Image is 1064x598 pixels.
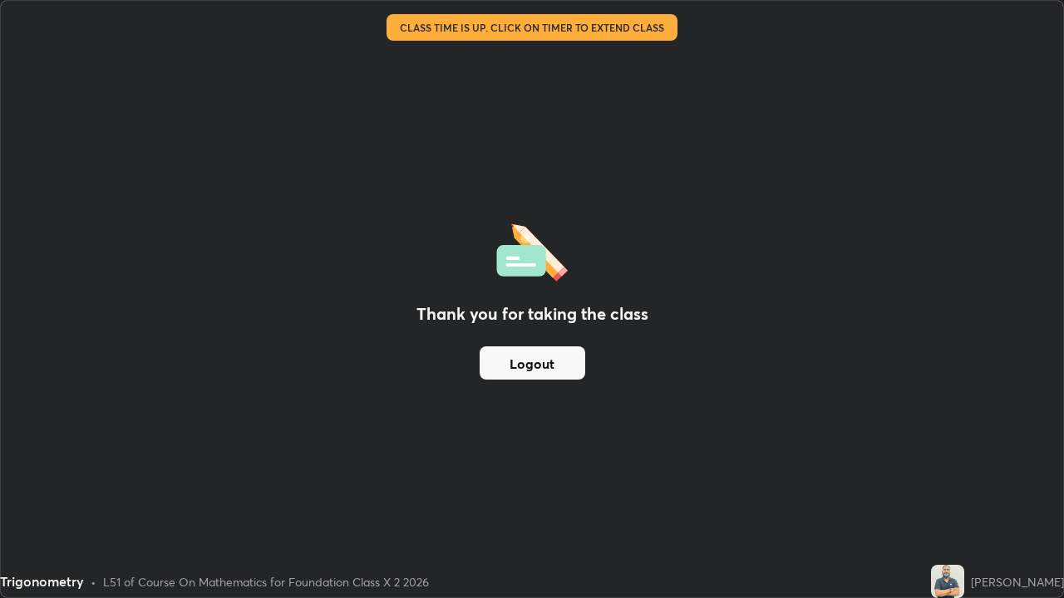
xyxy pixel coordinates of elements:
[91,573,96,591] div: •
[496,218,568,282] img: offlineFeedback.1438e8b3.svg
[103,573,429,591] div: L51 of Course On Mathematics for Foundation Class X 2 2026
[416,301,648,326] h2: Thank you for taking the class
[480,346,585,380] button: Logout
[931,565,964,598] img: 9b8ab9c298a44f67b042f8cf0c4a9eeb.jpg
[971,573,1064,591] div: [PERSON_NAME]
